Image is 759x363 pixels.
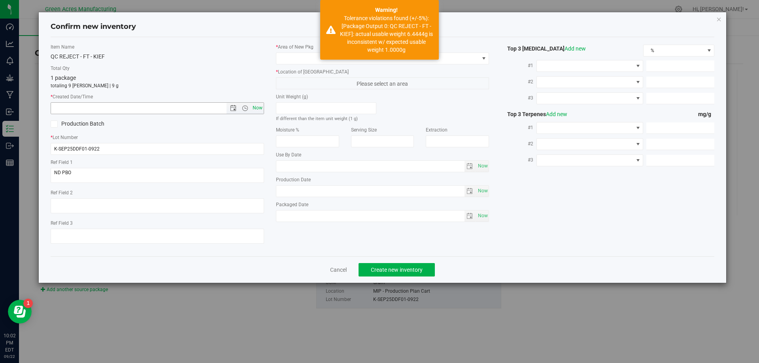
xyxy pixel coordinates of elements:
span: Top 3 Terpenes [501,111,567,117]
label: Packaged Date [276,201,489,208]
label: #2 [501,75,536,89]
span: 1 package [51,75,76,81]
label: Extraction [426,126,489,134]
a: Cancel [330,266,347,274]
span: select [476,161,489,172]
label: Ref Field 2 [51,189,264,196]
div: Tolerance violations found (+/-5%): [Package Output 0: QC REJECT - FT - KIEF]: actual usable weig... [340,14,433,54]
span: select [464,211,476,222]
span: Set Current date [476,160,489,172]
label: Production Date [276,176,489,183]
label: #1 [501,120,536,135]
span: Please select an area [276,77,489,89]
small: If different than the item unit weight (1 g) [276,116,358,121]
span: select [476,186,489,197]
label: Total Qty [51,65,264,72]
span: select [464,186,476,197]
label: Production Batch [51,120,151,128]
span: Top 3 [MEDICAL_DATA] [501,45,586,52]
label: Area of New Pkg [276,43,489,51]
a: Add new [546,111,567,117]
span: Create new inventory [371,267,423,273]
h4: Confirm new inventory [51,22,136,32]
a: Add new [565,45,586,52]
span: select [464,161,476,172]
label: Lot Number [51,134,264,141]
label: Serving Size [351,126,414,134]
button: Create new inventory [359,263,435,276]
label: Created Date/Time [51,93,264,100]
span: Set Current date [476,210,489,222]
span: Open the time view [238,105,251,111]
label: Item Name [51,43,264,51]
span: % [644,45,704,56]
span: select [476,211,489,222]
span: mg/g [698,111,714,117]
div: QC REJECT - FT - KIEF [51,53,264,61]
p: totaling 9 [PERSON_NAME] | 9 g [51,82,264,89]
label: Moisture % [276,126,339,134]
span: Set Current date [476,185,489,197]
span: Open the date view [227,105,240,111]
iframe: Resource center unread badge [23,299,33,308]
label: #3 [501,153,536,167]
span: Set Current date [251,102,264,114]
label: Ref Field 3 [51,220,264,227]
div: Warning! [340,6,433,14]
label: Use By Date [276,151,489,158]
label: #1 [501,58,536,73]
label: Location of [GEOGRAPHIC_DATA] [276,68,489,75]
label: #2 [501,137,536,151]
iframe: Resource center [8,300,32,324]
label: #3 [501,91,536,105]
label: Unit Weight (g) [276,93,377,100]
label: Ref Field 1 [51,159,264,166]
